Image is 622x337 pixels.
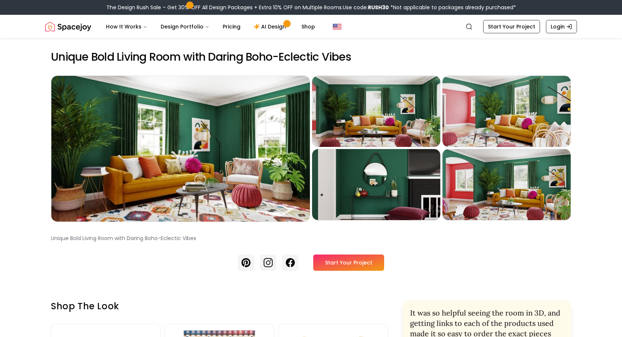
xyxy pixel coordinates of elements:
span: *Not applicable to packages already purchased* [389,4,516,11]
a: Pricing [217,19,246,34]
a: Start Your Project [483,20,540,33]
a: Spacejoy [45,19,91,34]
a: Shop [295,19,321,34]
nav: Global [45,15,577,38]
h2: Unique Bold Living Room with Daring Boho-Eclectic Vibes [51,50,571,64]
div: The Design Rush Sale – Get 30% OFF All Design Packages + Extra 10% OFF on Multiple Rooms. [106,4,516,11]
img: United States [333,22,342,31]
a: AI Design [248,19,294,34]
button: Design Portfolio [155,19,215,34]
button: How It Works [100,19,153,34]
span: Use code: [343,4,389,11]
a: Start Your Project [313,255,384,271]
b: RUSH30 [368,4,389,11]
nav: Main [100,19,321,34]
img: Spacejoy Logo [45,19,91,34]
h3: Shop the look [51,300,388,312]
a: Login [546,20,577,33]
p: Unique Bold Living Room with Daring Boho-Eclectic Vibes [51,234,571,243]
